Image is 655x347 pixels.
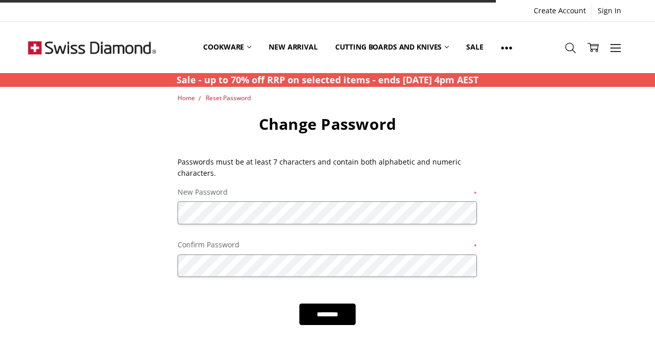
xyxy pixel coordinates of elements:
strong: Sale - up to 70% off RRP on selected items - ends [DATE] 4pm AEST [177,74,478,86]
img: Free Shipping On Every Order [28,22,156,73]
a: Sale [457,25,492,70]
a: Create Account [528,4,592,18]
label: New Password [178,187,477,198]
a: Home [178,94,195,102]
a: New arrival [260,25,326,70]
a: Show All [492,25,521,71]
p: Passwords must be at least 7 characters and contain both alphabetic and numeric characters. [178,156,477,179]
a: Cutting boards and knives [326,25,458,70]
a: Reset Password [206,94,251,102]
h1: Change Password [178,114,477,134]
a: Cookware [194,25,260,70]
label: Confirm Password [178,239,477,250]
a: Sign In [592,4,627,18]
